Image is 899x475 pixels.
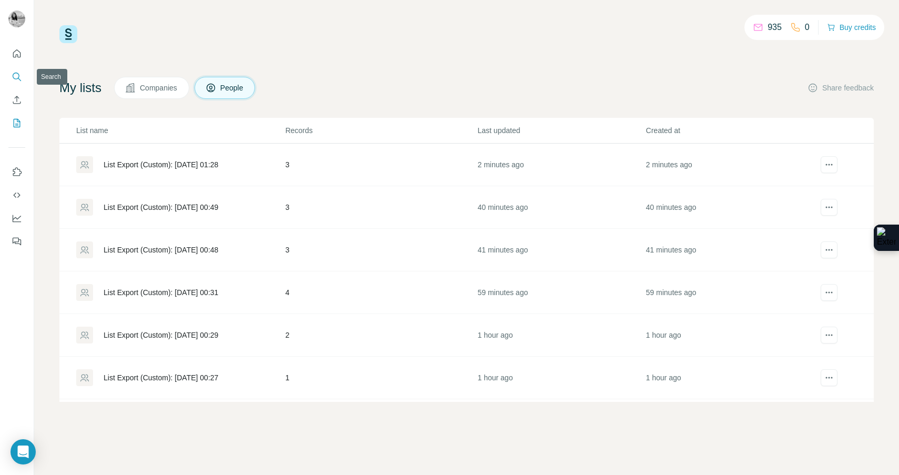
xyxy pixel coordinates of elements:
button: Search [8,67,25,86]
span: People [220,83,244,93]
button: Use Surfe on LinkedIn [8,163,25,181]
td: 3 [285,399,477,442]
button: actions [821,199,837,216]
td: 59 minutes ago [477,271,646,314]
div: Open Intercom Messenger [11,439,36,464]
td: 40 minutes ago [646,186,814,229]
button: actions [821,284,837,301]
p: Created at [646,125,813,136]
button: actions [821,241,837,258]
p: Records [285,125,477,136]
td: 59 minutes ago [646,271,814,314]
td: 1 hour ago [646,314,814,357]
td: 3 [285,229,477,271]
div: List Export (Custom): [DATE] 00:27 [104,372,218,383]
span: Companies [140,83,178,93]
div: List Export (Custom): [DATE] 00:49 [104,202,218,213]
div: List Export (Custom): [DATE] 00:29 [104,330,218,340]
p: 935 [768,21,782,34]
p: Last updated [478,125,645,136]
td: 41 minutes ago [477,229,646,271]
button: Enrich CSV [8,90,25,109]
h4: My lists [59,79,101,96]
td: 4 [285,271,477,314]
td: 40 minutes ago [477,186,646,229]
div: List Export (Custom): [DATE] 00:48 [104,245,218,255]
div: List Export (Custom): [DATE] 00:31 [104,287,218,298]
img: Avatar [8,11,25,27]
td: 2 minutes ago [477,144,646,186]
img: Extension Icon [877,227,896,248]
button: actions [821,156,837,173]
td: 1 hour ago [646,357,814,399]
p: 0 [805,21,810,34]
button: actions [821,327,837,343]
td: 2 [285,314,477,357]
td: 1 [285,357,477,399]
td: 1 hour ago [477,357,646,399]
button: Use Surfe API [8,186,25,205]
td: 1 hour ago [646,399,814,442]
button: My lists [8,114,25,133]
button: actions [821,369,837,386]
td: 3 [285,144,477,186]
button: Buy credits [827,20,876,35]
p: List name [76,125,284,136]
button: Share feedback [808,83,874,93]
td: 41 minutes ago [646,229,814,271]
img: Surfe Logo [59,25,77,43]
button: Quick start [8,44,25,63]
td: 3 [285,186,477,229]
td: 1 hour ago [477,399,646,442]
button: Dashboard [8,209,25,228]
td: 1 hour ago [477,314,646,357]
button: Feedback [8,232,25,251]
td: 2 minutes ago [646,144,814,186]
div: List Export (Custom): [DATE] 01:28 [104,159,218,170]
